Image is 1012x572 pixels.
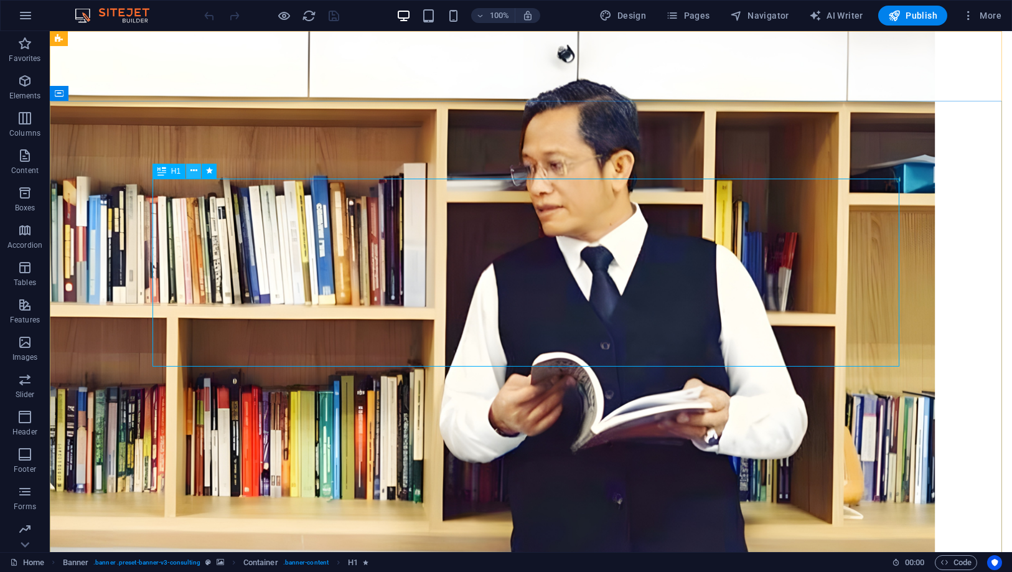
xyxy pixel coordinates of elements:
[730,9,789,22] span: Navigator
[283,555,329,570] span: . banner-content
[892,555,925,570] h6: Session time
[9,54,40,63] p: Favorites
[205,559,211,566] i: This element is a customizable preset
[217,559,224,566] i: This element contains a background
[987,555,1002,570] button: Usercentrics
[11,166,39,176] p: Content
[809,9,863,22] span: AI Writer
[522,10,533,21] i: On resize automatically adjust zoom level to fit chosen device.
[595,6,652,26] button: Design
[63,555,369,570] nav: breadcrumb
[348,555,358,570] span: Click to select. Double-click to edit
[63,555,89,570] span: Click to select. Double-click to edit
[935,555,977,570] button: Code
[14,502,36,512] p: Forms
[661,6,714,26] button: Pages
[12,427,37,437] p: Header
[490,8,510,23] h6: 100%
[16,390,35,400] p: Slider
[10,315,40,325] p: Features
[363,559,368,566] i: Element contains an animation
[12,352,38,362] p: Images
[15,203,35,213] p: Boxes
[725,6,794,26] button: Navigator
[878,6,947,26] button: Publish
[888,9,937,22] span: Publish
[10,555,44,570] a: Click to cancel selection. Double-click to open Pages
[471,8,515,23] button: 100%
[914,558,916,567] span: :
[600,9,647,22] span: Design
[93,555,200,570] span: . banner .preset-banner-v3-consulting
[171,167,180,175] span: H1
[905,555,924,570] span: 00 00
[243,555,278,570] span: Click to select. Double-click to edit
[804,6,868,26] button: AI Writer
[940,555,972,570] span: Code
[277,8,292,23] button: Click here to leave preview mode and continue editing
[302,8,317,23] button: reload
[9,128,40,138] p: Columns
[595,6,652,26] div: Design (Ctrl+Alt+Y)
[9,91,41,101] p: Elements
[14,464,36,474] p: Footer
[14,278,36,288] p: Tables
[302,9,317,23] i: Reload page
[7,240,42,250] p: Accordion
[72,8,165,23] img: Editor Logo
[666,9,710,22] span: Pages
[957,6,1006,26] button: More
[962,9,1001,22] span: More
